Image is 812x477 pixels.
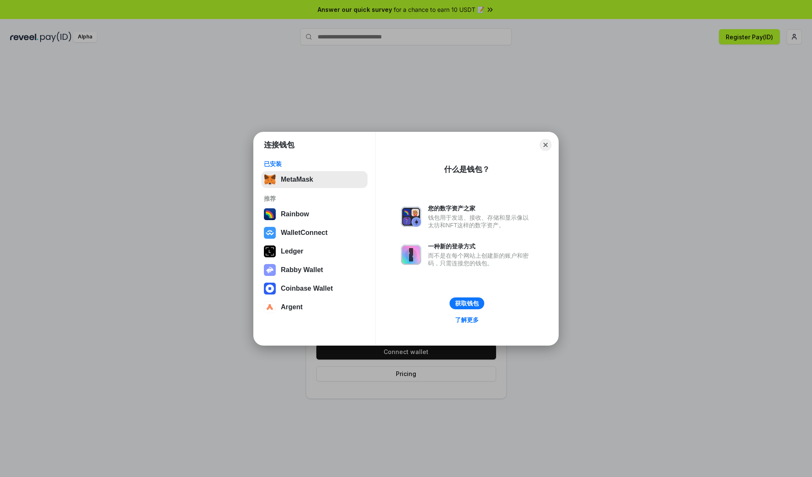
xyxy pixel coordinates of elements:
[261,243,368,260] button: Ledger
[455,300,479,307] div: 获取钱包
[264,140,294,150] h1: 连接钱包
[261,206,368,223] button: Rainbow
[264,283,276,294] img: svg+xml,%3Csvg%20width%3D%2228%22%20height%3D%2228%22%20viewBox%3D%220%200%2028%2028%22%20fill%3D...
[428,243,533,250] div: 一种新的登录方式
[261,171,368,188] button: MetaMask
[281,303,303,311] div: Argent
[264,245,276,257] img: svg+xml,%3Csvg%20xmlns%3D%22http%3A%2F%2Fwww.w3.org%2F2000%2Fsvg%22%20width%3D%2228%22%20height%3...
[264,195,365,202] div: 推荐
[540,139,551,151] button: Close
[261,262,368,278] button: Rabby Wallet
[281,266,323,274] div: Rabby Wallet
[450,314,484,325] a: 了解更多
[264,264,276,276] img: svg+xml,%3Csvg%20xmlns%3D%22http%3A%2F%2Fwww.w3.org%2F2000%2Fsvg%22%20fill%3D%22none%22%20viewBox...
[281,229,328,237] div: WalletConnect
[450,297,484,309] button: 获取钱包
[281,176,313,183] div: MetaMask
[401,207,421,227] img: svg+xml,%3Csvg%20xmlns%3D%22http%3A%2F%2Fwww.w3.org%2F2000%2Fsvg%22%20fill%3D%22none%22%20viewBox...
[281,248,303,255] div: Ledger
[428,204,533,212] div: 您的数字资产之家
[264,160,365,168] div: 已安装
[428,214,533,229] div: 钱包用于发送、接收、存储和显示像以太坊和NFT这样的数字资产。
[261,299,368,316] button: Argent
[264,227,276,239] img: svg+xml,%3Csvg%20width%3D%2228%22%20height%3D%2228%22%20viewBox%3D%220%200%2028%2028%22%20fill%3D...
[428,252,533,267] div: 而不是在每个网站上创建新的账户和密码，只需连接您的钱包。
[281,210,309,218] div: Rainbow
[264,301,276,313] img: svg+xml,%3Csvg%20width%3D%2228%22%20height%3D%2228%22%20viewBox%3D%220%200%2028%2028%22%20fill%3D...
[455,316,479,324] div: 了解更多
[281,285,333,292] div: Coinbase Wallet
[261,280,368,297] button: Coinbase Wallet
[261,224,368,241] button: WalletConnect
[264,174,276,185] img: svg+xml,%3Csvg%20fill%3D%22none%22%20height%3D%2233%22%20viewBox%3D%220%200%2035%2033%22%20width%...
[444,164,490,174] div: 什么是钱包？
[264,208,276,220] img: svg+xml,%3Csvg%20width%3D%22120%22%20height%3D%22120%22%20viewBox%3D%220%200%20120%20120%22%20fil...
[401,245,421,265] img: svg+xml,%3Csvg%20xmlns%3D%22http%3A%2F%2Fwww.w3.org%2F2000%2Fsvg%22%20fill%3D%22none%22%20viewBox...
